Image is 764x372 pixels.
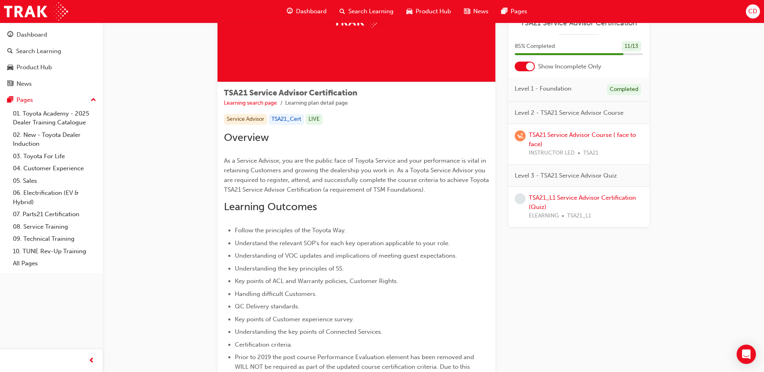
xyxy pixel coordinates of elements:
span: Certification criteria. [235,341,292,348]
span: TSA21_L1 [567,211,591,221]
span: Key points of Customer experience survey. [235,316,354,323]
a: search-iconSearch Learning [333,3,400,20]
a: TSA21 Service Advisor Course ( face to face) [529,131,636,148]
a: 09. Technical Training [10,233,99,245]
img: Trak [4,2,68,21]
span: Handling difficult Customers. [235,290,317,298]
span: learningRecordVerb_WAITLIST-icon [515,130,526,141]
span: Understanding of VOC updates and implications of meeting guest expectations. [235,252,457,259]
a: Product Hub [3,60,99,75]
span: Search Learning [348,7,393,16]
span: As a Service Advisor, you are the public face of Toyota Service and your performance is vital in ... [224,157,491,193]
a: 06. Electrification (EV & Hybrid) [10,187,99,208]
a: Learning search page [224,99,277,106]
div: TSA21_Cert [269,114,304,125]
a: car-iconProduct Hub [400,3,458,20]
span: Level 3 - TSA21 Service Advisor Quiz [515,171,617,180]
span: TSA21 Service Advisor Certification [224,88,357,97]
a: 10. TUNE Rev-Up Training [10,245,99,258]
a: guage-iconDashboard [280,3,333,20]
span: Level 2 - TSA21 Service Advisor Course [515,108,623,118]
a: 03. Toyota For Life [10,150,99,163]
a: TSA21_L1 Service Advisor Certification (Quiz) [529,194,636,211]
span: search-icon [7,48,13,55]
a: news-iconNews [458,3,495,20]
span: CD [748,7,757,16]
span: Learning Outcomes [224,200,317,213]
span: car-icon [7,64,13,71]
div: Open Intercom Messenger [737,345,756,364]
span: Understanding the key principles of 5S. [235,265,344,272]
a: All Pages [10,257,99,270]
span: INSTRUCTOR LED [529,149,575,158]
a: Dashboard [3,27,99,42]
span: Overview [224,131,269,144]
span: guage-icon [7,31,13,39]
div: Dashboard [17,30,47,39]
span: Understand the relevant SOP's for each key operation applicable to your role. [235,240,450,247]
span: TSA21 [583,149,598,158]
span: pages-icon [501,6,507,17]
span: pages-icon [7,97,13,104]
div: LIVE [306,114,323,125]
span: news-icon [7,81,13,88]
div: Search Learning [16,47,61,56]
span: Follow the principles of the Toyota Way. [235,227,346,234]
span: car-icon [406,6,412,17]
div: Service Advisor [224,114,267,125]
div: 11 / 13 [622,41,641,52]
div: Product Hub [17,63,52,72]
span: up-icon [91,95,96,105]
span: News [473,7,489,16]
span: learningRecordVerb_NONE-icon [515,193,526,204]
button: CD [746,4,760,19]
span: guage-icon [287,6,293,17]
span: prev-icon [89,356,95,366]
a: News [3,76,99,91]
span: ELEARNING [529,211,559,221]
a: 01. Toyota Academy - 2025 Dealer Training Catalogue [10,107,99,129]
span: Pages [511,7,527,16]
span: search-icon [340,6,345,17]
span: QC Delivery standards. [235,303,300,310]
span: Dashboard [296,7,327,16]
div: News [17,79,32,89]
a: pages-iconPages [495,3,534,20]
button: DashboardSearch LearningProduct HubNews [3,26,99,93]
span: Product Hub [416,7,451,16]
a: 02. New - Toyota Dealer Induction [10,129,99,150]
a: 05. Sales [10,175,99,187]
button: Pages [3,93,99,107]
li: Learning plan detail page [285,99,348,108]
a: 08. Service Training [10,221,99,233]
span: Understanding the key points of Connected Services. [235,328,383,335]
div: Completed [607,84,641,95]
span: news-icon [464,6,470,17]
span: Key points of ACL and Warranty policies, Customer Rights. [235,277,398,285]
span: Show Incomplete Only [538,62,601,71]
a: Search Learning [3,44,99,59]
span: Level 1 - Foundation [515,84,571,93]
a: TSA21 Service Advisor Certification [515,19,643,28]
span: 85 % Completed [515,42,555,51]
a: 04. Customer Experience [10,162,99,175]
a: 07. Parts21 Certification [10,208,99,221]
div: Pages [17,95,33,105]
